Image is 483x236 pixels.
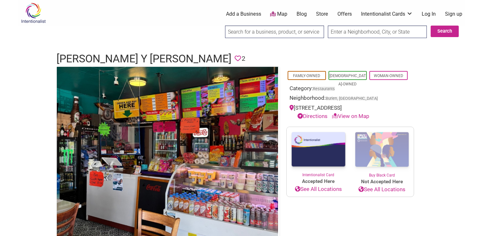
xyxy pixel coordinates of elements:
[242,54,245,64] span: 2
[298,113,328,119] a: Directions
[316,11,328,18] a: Store
[337,11,352,18] a: Offers
[445,11,462,18] a: Sign up
[329,74,366,86] a: [DEMOGRAPHIC_DATA]-Owned
[297,11,307,18] a: Blog
[287,185,350,193] a: See All Locations
[350,178,414,185] span: Not Accepted Here
[332,113,369,119] a: View on Map
[287,127,350,172] img: Intentionalist Card
[290,104,411,120] div: [STREET_ADDRESS]
[18,3,49,23] img: Intentionalist
[226,11,261,18] a: Add a Business
[57,51,231,67] h1: [PERSON_NAME] y [PERSON_NAME]
[225,26,324,38] input: Search for a business, product, or service
[287,127,350,178] a: Intentionalist Card
[270,11,287,18] a: Map
[361,11,413,18] a: Intentionalist Cards
[350,127,414,172] img: Buy Black Card
[290,94,411,104] div: Neighborhood:
[290,84,411,94] div: Category:
[350,127,414,178] a: Buy Black Card
[350,185,414,194] a: See All Locations
[313,86,335,91] a: Restaurants
[287,178,350,185] span: Accepted Here
[293,74,320,78] a: Family-Owned
[374,74,403,78] a: Woman-Owned
[326,97,378,101] span: Burien, [GEOGRAPHIC_DATA]
[422,11,436,18] a: Log In
[431,26,459,37] button: Search
[328,26,427,38] input: Enter a Neighborhood, City, or State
